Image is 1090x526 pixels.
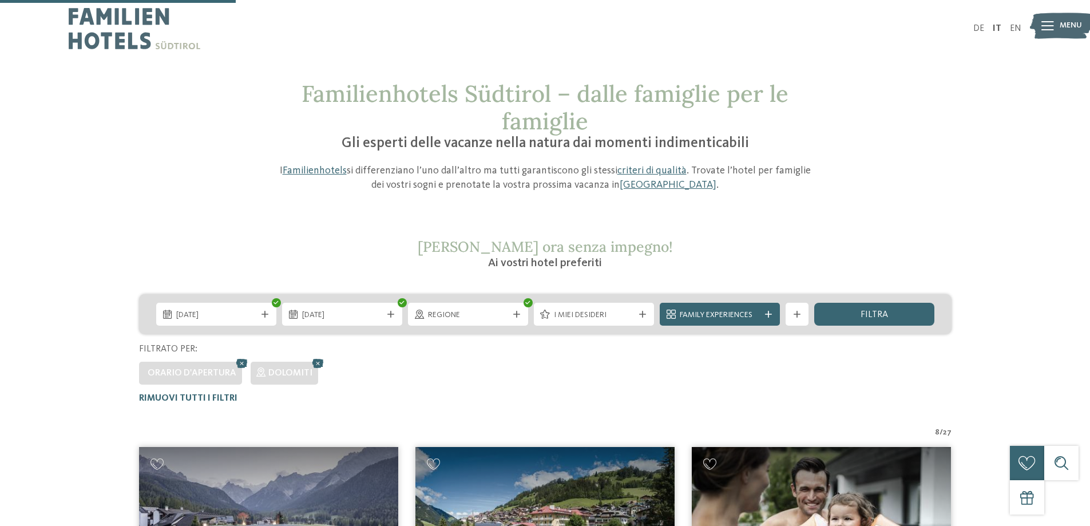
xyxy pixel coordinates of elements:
span: I miei desideri [554,310,634,321]
span: Filtrato per: [139,345,197,354]
span: Orario d'apertura [148,369,236,378]
a: DE [973,24,984,33]
span: / [940,427,943,438]
span: [PERSON_NAME] ora senza impegno! [418,238,673,256]
span: Ai vostri hotel preferiti [488,258,602,269]
a: Familienhotels [283,165,347,176]
span: Familienhotels Südtirol – dalle famiglie per le famiglie [302,79,788,136]
a: IT [993,24,1001,33]
span: filtra [861,310,888,319]
span: Gli esperti delle vacanze nella natura dai momenti indimenticabili [342,136,749,151]
span: [DATE] [302,310,382,321]
span: Family Experiences [680,310,760,321]
a: [GEOGRAPHIC_DATA] [620,180,716,190]
span: [DATE] [176,310,256,321]
span: Dolomiti [268,369,312,378]
span: Menu [1060,20,1082,31]
span: Regione [428,310,508,321]
p: I si differenziano l’uno dall’altro ma tutti garantiscono gli stessi . Trovate l’hotel per famigl... [274,164,817,192]
span: Rimuovi tutti i filtri [139,394,237,403]
span: 8 [935,427,940,438]
a: EN [1010,24,1021,33]
a: criteri di qualità [617,165,687,176]
span: 27 [943,427,952,438]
